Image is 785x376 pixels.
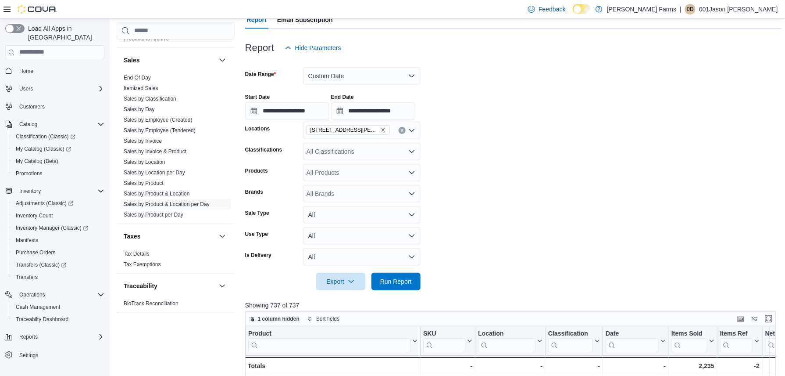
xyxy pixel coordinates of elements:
span: Promotions [12,168,104,179]
a: Sales by Location per Day [124,170,185,176]
label: Is Delivery [245,252,271,259]
h3: Taxes [124,232,141,241]
a: Home [16,66,37,76]
div: -2 [720,361,760,371]
a: Classification (Classic) [9,130,108,143]
div: Traceability [117,298,235,312]
span: Feedback [539,5,565,14]
span: Customers [19,103,45,110]
div: SKU URL [423,329,465,352]
a: Sales by Location [124,159,165,165]
button: Promotions [9,167,108,180]
a: Transfers [12,272,41,282]
p: Showing 737 of 737 [245,301,782,310]
a: Inventory Manager (Classic) [12,223,92,233]
div: - [548,361,600,371]
span: 0D [687,4,694,14]
a: My Catalog (Classic) [12,144,75,154]
button: Open list of options [408,127,415,134]
span: End Of Day [124,74,151,81]
span: Traceabilty Dashboard [16,316,68,323]
button: Remove 3700 Ellison Drive from selection in this group [381,127,386,133]
span: Tax Details [124,250,150,257]
button: My Catalog (Beta) [9,155,108,167]
span: Classification (Classic) [12,131,104,142]
label: Date Range [245,71,276,78]
span: Transfers [12,272,104,282]
a: Sales by Product & Location [124,191,190,197]
button: Custom Date [303,67,421,85]
label: Brands [245,188,263,195]
div: Location [478,329,535,338]
span: Hide Parameters [295,43,341,52]
span: [STREET_ADDRESS][PERSON_NAME] [310,126,379,134]
a: Sales by Product & Location per Day [124,201,210,207]
span: Load All Apps in [GEOGRAPHIC_DATA] [25,24,104,42]
img: Cova [18,5,57,14]
a: Sales by Day [124,106,155,112]
button: Reports [16,332,41,342]
button: Open list of options [408,169,415,176]
div: Sales [117,72,235,224]
div: - [423,361,472,371]
a: Sales by Invoice [124,138,162,144]
span: 3700 Ellison Drive [307,125,390,135]
span: Operations [19,291,45,298]
span: Users [19,85,33,92]
input: Dark Mode [573,4,591,14]
div: - [606,361,666,371]
span: Sales by Employee (Tendered) [124,127,196,134]
span: Inventory Manager (Classic) [12,223,104,233]
button: Export [316,273,365,290]
button: Inventory [2,185,108,197]
button: All [303,206,421,224]
span: Transfers (Classic) [12,260,104,270]
a: Tax Details [124,251,150,257]
a: Sales by Invoice & Product [124,148,186,155]
span: My Catalog (Classic) [12,144,104,154]
h3: Traceability [124,282,157,290]
span: Export [321,273,360,290]
button: Inventory Count [9,210,108,222]
span: Inventory [16,186,104,196]
span: Sales by Product & Location per Day [124,201,210,208]
button: Taxes [124,232,215,241]
button: All [303,227,421,245]
button: Operations [2,289,108,301]
a: Sales by Product per Day [124,212,183,218]
a: Cash Management [12,302,64,312]
span: Manifests [16,237,38,244]
button: Clear input [399,127,406,134]
button: Open list of options [408,190,415,197]
span: Email Subscription [277,11,333,29]
span: Purchase Orders [12,247,104,258]
p: [PERSON_NAME] Farms [607,4,677,14]
span: Settings [19,352,38,359]
span: Inventory Manager (Classic) [16,224,88,231]
button: Sales [217,55,228,65]
span: Sales by Invoice & Product [124,148,186,155]
div: - [478,361,542,371]
div: Items Sold [671,329,707,338]
span: Customers [16,101,104,112]
button: Sort fields [304,314,343,324]
a: Tax Exemptions [124,261,161,268]
button: Classification [548,329,600,352]
a: Feedback [525,0,569,18]
a: Transfers (Classic) [9,259,108,271]
button: Users [16,83,36,94]
span: Sales by Product [124,180,164,187]
div: Date [606,329,659,338]
button: Operations [16,289,49,300]
button: Purchase Orders [9,246,108,259]
a: Customers [16,101,48,112]
span: My Catalog (Beta) [12,156,104,166]
a: Promotions [12,168,46,179]
a: Sales by Classification [124,96,176,102]
a: Inventory Count [12,210,57,221]
button: Product [248,329,417,352]
button: Manifests [9,234,108,246]
a: Classification (Classic) [12,131,79,142]
input: Press the down key to open a popover containing a calendar. [245,102,329,120]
